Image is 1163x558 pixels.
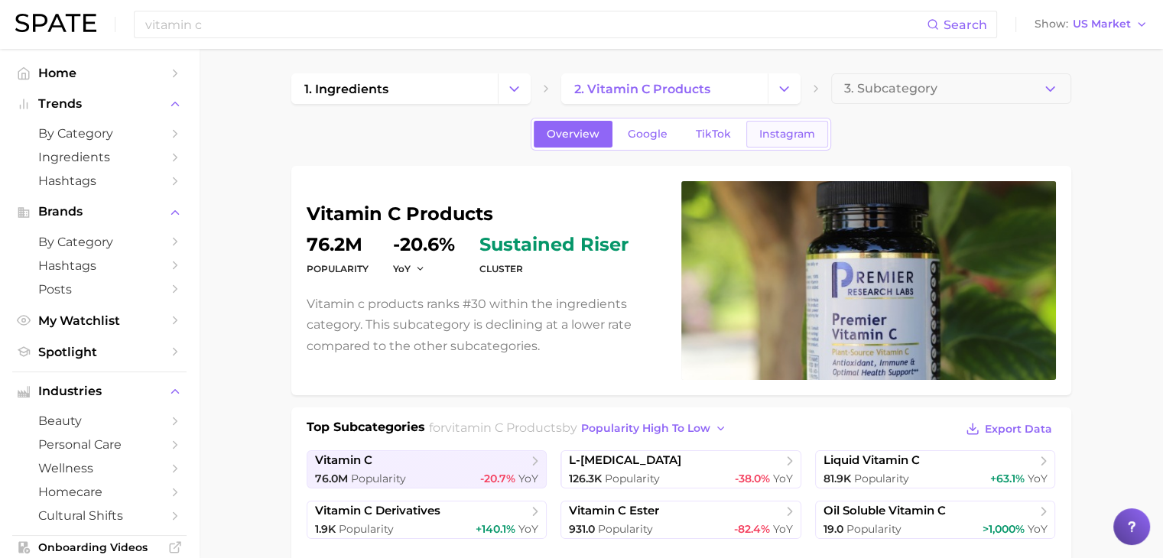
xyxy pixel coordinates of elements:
[985,423,1052,436] span: Export Data
[1035,20,1068,28] span: Show
[393,235,455,254] dd: -20.6%
[561,73,768,104] a: 2. vitamin c products
[815,450,1056,488] a: liquid vitamin c81.9k Popularity+63.1% YoY
[307,418,425,441] h1: Top Subcategories
[12,61,187,85] a: Home
[12,200,187,223] button: Brands
[351,472,406,485] span: Popularity
[12,254,187,277] a: Hashtags
[38,461,161,475] span: wellness
[605,472,660,485] span: Popularity
[518,522,538,536] span: YoY
[38,97,161,111] span: Trends
[598,522,653,536] span: Popularity
[944,18,987,32] span: Search
[735,472,770,485] span: -38.0%
[815,501,1056,539] a: oil soluble vitamin c19.0 Popularity>1,000% YoY
[560,501,801,539] a: vitamin c ester931.0 Popularity-82.4% YoY
[12,92,187,115] button: Trends
[393,262,426,275] button: YoY
[12,433,187,456] a: personal care
[38,437,161,452] span: personal care
[12,122,187,145] a: by Category
[12,380,187,403] button: Industries
[577,418,731,439] button: popularity high to low
[1073,20,1131,28] span: US Market
[12,145,187,169] a: Ingredients
[38,258,161,273] span: Hashtags
[569,472,602,485] span: 126.3k
[15,14,96,32] img: SPATE
[315,522,336,536] span: 1.9k
[989,472,1024,485] span: +63.1%
[824,504,946,518] span: oil soluble vitamin c
[615,121,681,148] a: Google
[768,73,801,104] button: Change Category
[844,82,937,96] span: 3. Subcategory
[38,174,161,188] span: Hashtags
[569,504,659,518] span: vitamin c ester
[824,522,843,536] span: 19.0
[144,11,927,37] input: Search here for a brand, industry, or ingredient
[38,485,161,499] span: homecare
[315,453,372,468] span: vitamin c
[12,480,187,504] a: homecare
[746,121,828,148] a: Instagram
[1027,522,1047,536] span: YoY
[479,235,629,254] span: sustained riser
[12,277,187,301] a: Posts
[12,309,187,333] a: My Watchlist
[38,235,161,249] span: by Category
[734,522,770,536] span: -82.4%
[759,128,815,141] span: Instagram
[476,522,515,536] span: +140.1%
[38,540,161,554] span: Onboarding Videos
[12,169,187,193] a: Hashtags
[696,128,731,141] span: TikTok
[547,128,599,141] span: Overview
[824,472,851,485] span: 81.9k
[569,522,595,536] span: 931.0
[38,126,161,141] span: by Category
[38,345,161,359] span: Spotlight
[315,472,348,485] span: 76.0m
[291,73,498,104] a: 1. ingredients
[569,453,681,468] span: l-[MEDICAL_DATA]
[824,453,920,468] span: liquid vitamin c
[315,504,440,518] span: vitamin c derivatives
[1031,15,1152,34] button: ShowUS Market
[445,420,562,435] span: vitamin c products
[38,313,161,328] span: My Watchlist
[480,472,515,485] span: -20.7%
[534,121,612,148] a: Overview
[846,522,901,536] span: Popularity
[1027,472,1047,485] span: YoY
[38,150,161,164] span: Ingredients
[560,450,801,488] a: l-[MEDICAL_DATA]126.3k Popularity-38.0% YoY
[307,260,369,278] dt: Popularity
[307,205,663,223] h1: vitamin c products
[12,230,187,254] a: by Category
[518,472,538,485] span: YoY
[307,501,547,539] a: vitamin c derivatives1.9k Popularity+140.1% YoY
[307,450,547,488] a: vitamin c76.0m Popularity-20.7% YoY
[773,472,793,485] span: YoY
[38,384,161,398] span: Industries
[12,409,187,433] a: beauty
[962,418,1055,440] button: Export Data
[38,66,161,80] span: Home
[982,522,1024,536] span: >1,000%
[628,128,668,141] span: Google
[683,121,744,148] a: TikTok
[393,262,411,275] span: YoY
[773,522,793,536] span: YoY
[38,205,161,219] span: Brands
[831,73,1070,104] button: 3. Subcategory
[429,420,731,435] span: for by
[574,82,710,96] span: 2. vitamin c products
[12,340,187,364] a: Spotlight
[307,235,369,254] dd: 76.2m
[581,422,710,435] span: popularity high to low
[307,294,663,356] p: Vitamin c products ranks #30 within the ingredients category. This subcategory is declining at a ...
[38,282,161,297] span: Posts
